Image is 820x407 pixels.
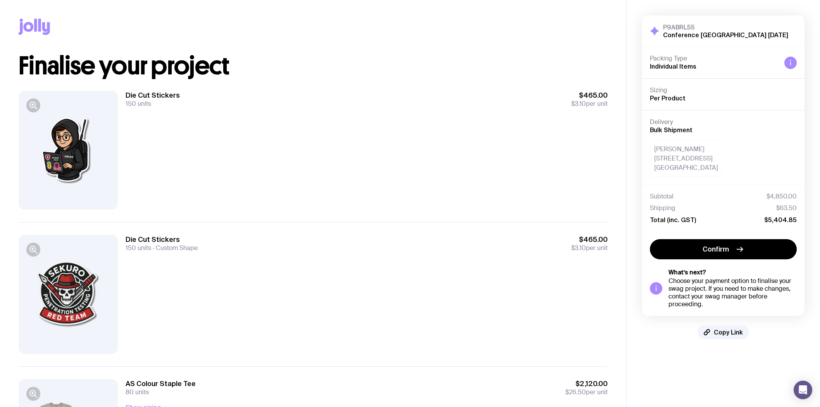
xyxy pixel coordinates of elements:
[767,193,797,200] span: $4,850.00
[565,388,608,396] span: per unit
[571,91,608,100] span: $465.00
[668,269,797,276] h5: What’s next?
[571,244,586,252] span: $3.10
[126,100,151,108] span: 150 units
[571,244,608,252] span: per unit
[19,53,608,78] h1: Finalise your project
[650,118,797,126] h4: Delivery
[776,204,797,212] span: $63.50
[764,216,797,224] span: $5,404.85
[668,277,797,308] div: Choose your payment option to finalise your swag project. If you need to make changes, contact yo...
[565,388,586,396] span: $26.50
[565,379,608,388] span: $2,120.00
[650,95,686,102] span: Per Product
[126,379,196,388] h3: AS Colour Staple Tee
[698,325,749,339] button: Copy Link
[571,235,608,244] span: $465.00
[663,31,788,39] h2: Conference [GEOGRAPHIC_DATA] [DATE]
[650,140,722,177] div: [PERSON_NAME] [STREET_ADDRESS] [GEOGRAPHIC_DATA]
[650,193,674,200] span: Subtotal
[571,100,608,108] span: per unit
[703,245,729,254] span: Confirm
[714,328,743,336] span: Copy Link
[650,204,675,212] span: Shipping
[650,126,693,133] span: Bulk Shipment
[126,244,151,252] span: 150 units
[650,63,696,70] span: Individual Items
[663,23,788,31] h3: P9ABRL55
[571,100,586,108] span: $3.10
[650,55,778,62] h4: Packing Type
[126,235,198,244] h3: Die Cut Stickers
[126,388,149,396] span: 80 units
[650,239,797,259] button: Confirm
[126,91,180,100] h3: Die Cut Stickers
[650,86,797,94] h4: Sizing
[650,216,696,224] span: Total (inc. GST)
[794,381,812,399] div: Open Intercom Messenger
[151,244,198,252] span: Custom Shape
